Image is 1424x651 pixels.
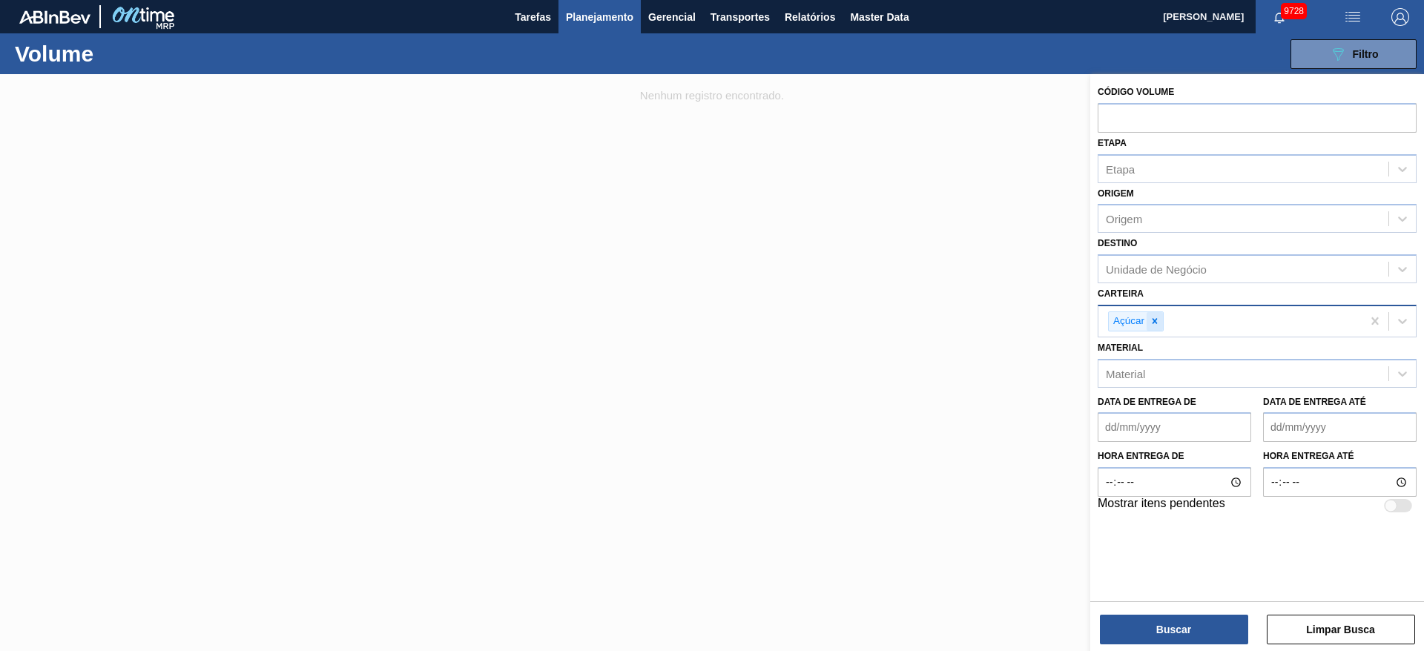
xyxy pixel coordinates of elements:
[1098,238,1137,248] label: Destino
[1281,3,1307,19] span: 9728
[1098,87,1174,97] label: Código Volume
[1098,288,1144,299] label: Carteira
[1106,213,1142,225] div: Origem
[711,8,770,26] span: Transportes
[15,45,237,62] h1: Volume
[1106,162,1135,175] div: Etapa
[1098,497,1225,515] label: Mostrar itens pendentes
[1109,312,1147,331] div: Açúcar
[1098,397,1196,407] label: Data de Entrega de
[785,8,835,26] span: Relatórios
[1098,343,1143,353] label: Material
[1256,7,1303,27] button: Notificações
[1263,397,1366,407] label: Data de Entrega até
[515,8,551,26] span: Tarefas
[1098,446,1251,467] label: Hora entrega de
[1263,412,1417,442] input: dd/mm/yyyy
[1106,263,1207,276] div: Unidade de Negócio
[1353,48,1379,60] span: Filtro
[648,8,696,26] span: Gerencial
[1263,446,1417,467] label: Hora entrega até
[1098,412,1251,442] input: dd/mm/yyyy
[1344,8,1362,26] img: userActions
[1290,39,1417,69] button: Filtro
[1098,138,1127,148] label: Etapa
[566,8,633,26] span: Planejamento
[1391,8,1409,26] img: Logout
[19,10,90,24] img: TNhmsLtSVTkK8tSr43FrP2fwEKptu5GPRR3wAAAABJRU5ErkJggg==
[850,8,909,26] span: Master Data
[1098,188,1134,199] label: Origem
[1106,367,1145,380] div: Material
